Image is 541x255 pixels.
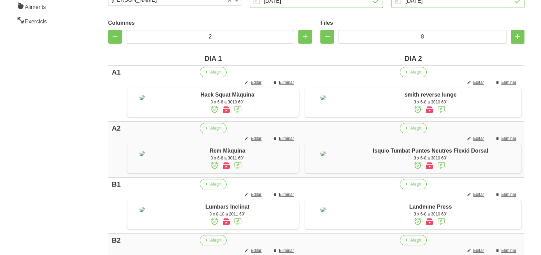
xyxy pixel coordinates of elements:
[111,123,122,133] div: A2
[501,135,516,142] span: Eliminar
[473,135,484,142] span: Editar
[400,67,426,77] button: Afegir
[127,53,299,64] div: DIA 1
[491,77,522,88] button: Eliminar
[139,95,145,100] img: 8ea60705-12ae-42e8-83e1-4ba62b1261d5%2Factivities%2F31583-hack-squat-png.png
[269,133,299,144] button: Eliminar
[159,155,295,161] div: 3 x 6-8 a 3011 60"
[200,123,226,133] button: Afegir
[200,92,254,98] span: Hack Squat Màquina
[410,69,421,75] span: Afegir
[205,204,249,210] span: Lumbars Inclinat
[491,189,522,200] button: Eliminar
[240,77,267,88] button: Editar
[320,207,326,212] img: 8ea60705-12ae-42e8-83e1-4ba62b1261d5%2Factivities%2F60682-landmine-press-jpg.jpg
[111,235,122,245] div: B2
[320,151,326,156] img: 8ea60705-12ae-42e8-83e1-4ba62b1261d5%2Factivities%2F38313-isquio-estirat-jpg.jpg
[373,148,488,154] span: Isquio Tumbat Puntes Neutres Flexió Dorsal
[269,189,299,200] button: Eliminar
[159,99,295,105] div: 3 x 6-8 a 3010 60"
[463,133,489,144] button: Editar
[279,79,294,86] span: Eliminar
[111,179,122,189] div: B1
[400,123,426,133] button: Afegir
[210,237,221,243] span: Afegir
[210,181,221,187] span: Afegir
[473,191,484,198] span: Editar
[251,79,261,86] span: Editar
[320,19,524,27] label: Files
[139,207,145,212] img: 8ea60705-12ae-42e8-83e1-4ba62b1261d5%2Factivities%2F20131-lumbars-inclinat-jpg.jpg
[473,79,484,86] span: Editar
[200,179,226,189] button: Afegir
[409,204,452,210] span: Landmine Press
[463,189,489,200] button: Editar
[210,69,221,75] span: Afegir
[343,99,518,105] div: 3 x 6-8 a 3010 60"
[343,211,518,217] div: 3 x 6-8 a 3010 60"
[473,247,484,254] span: Editar
[279,135,294,142] span: Eliminar
[159,211,295,217] div: 3 x 8-10 a 2011 60"
[251,191,261,198] span: Editar
[405,92,457,98] span: smith reverse lunge
[108,19,312,27] label: Columnes
[410,181,421,187] span: Afegir
[139,151,145,156] img: 8ea60705-12ae-42e8-83e1-4ba62b1261d5%2Factivities%2F77188-rem-maquina-jpg.jpg
[501,79,516,86] span: Eliminar
[111,67,122,77] div: A1
[400,179,426,189] button: Afegir
[200,235,226,245] button: Afegir
[240,189,267,200] button: Editar
[200,67,226,77] button: Afegir
[210,125,221,131] span: Afegir
[400,235,426,245] button: Afegir
[320,95,326,100] img: 8ea60705-12ae-42e8-83e1-4ba62b1261d5%2Factivities%2Fsmit%20reverse%20lunges.jpg
[279,191,294,198] span: Eliminar
[251,135,261,142] span: Editar
[343,155,518,161] div: 3 x 6-8 a 3010 60"
[251,247,261,254] span: Editar
[240,133,267,144] button: Editar
[491,133,522,144] button: Eliminar
[501,191,516,198] span: Eliminar
[269,77,299,88] button: Eliminar
[12,13,71,28] a: Exercicis
[501,247,516,254] span: Eliminar
[410,125,421,131] span: Afegir
[305,53,522,64] div: DIA 2
[463,77,489,88] button: Editar
[279,247,294,254] span: Eliminar
[410,237,421,243] span: Afegir
[209,148,245,154] span: Rem Màquina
